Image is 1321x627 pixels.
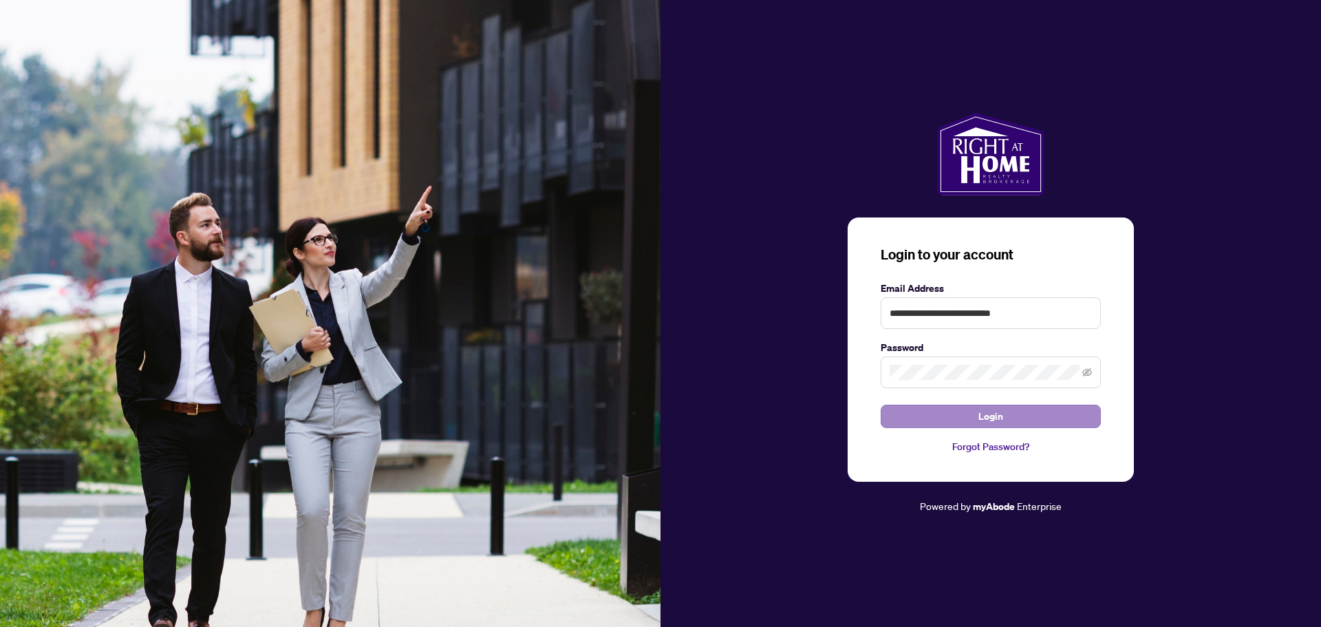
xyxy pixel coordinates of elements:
[881,245,1101,264] h3: Login to your account
[1017,500,1062,512] span: Enterprise
[1082,368,1092,377] span: eye-invisible
[881,340,1101,355] label: Password
[881,405,1101,428] button: Login
[920,500,971,512] span: Powered by
[978,405,1003,427] span: Login
[881,439,1101,454] a: Forgot Password?
[937,113,1044,195] img: ma-logo
[973,499,1015,514] a: myAbode
[881,281,1101,296] label: Email Address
